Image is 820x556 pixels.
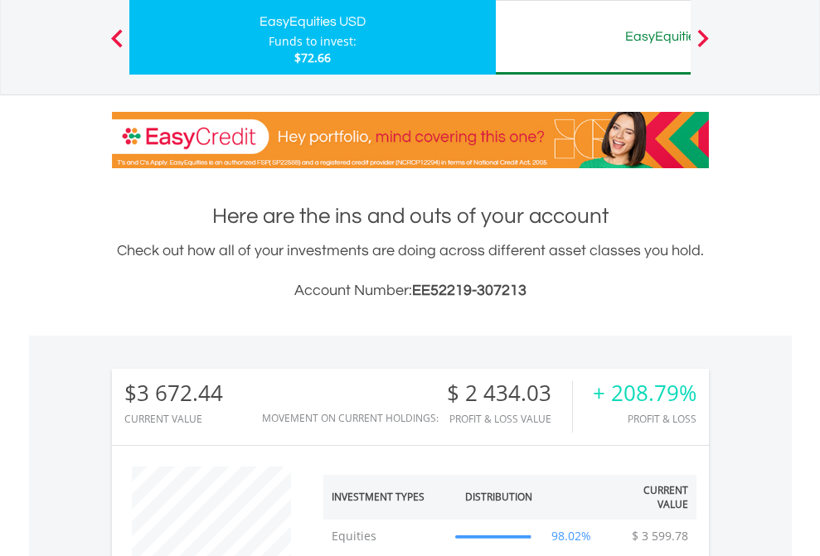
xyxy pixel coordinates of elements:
[112,279,709,302] h3: Account Number:
[124,413,223,424] div: CURRENT VALUE
[593,381,696,405] div: + 208.79%
[593,413,696,424] div: Profit & Loss
[541,520,603,553] td: 98.02%
[112,112,709,168] img: EasyCredit Promotion Banner
[687,37,720,54] button: Next
[100,37,133,54] button: Previous
[294,50,331,65] span: $72.66
[623,520,696,553] td: $ 3 599.78
[269,33,357,50] div: Funds to invest:
[323,520,448,553] td: Equities
[447,413,572,424] div: Profit & Loss Value
[112,239,709,302] div: Check out how all of your investments are doing across different asset classes you hold.
[124,381,223,405] div: $3 672.44
[603,475,696,520] th: Current Value
[465,490,532,504] div: Distribution
[112,201,709,231] h1: Here are the ins and outs of your account
[323,475,448,520] th: Investment Types
[412,283,526,298] span: EE52219-307213
[447,381,572,405] div: $ 2 434.03
[262,413,439,423] div: Movement on Current Holdings:
[139,10,486,33] div: EasyEquities USD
